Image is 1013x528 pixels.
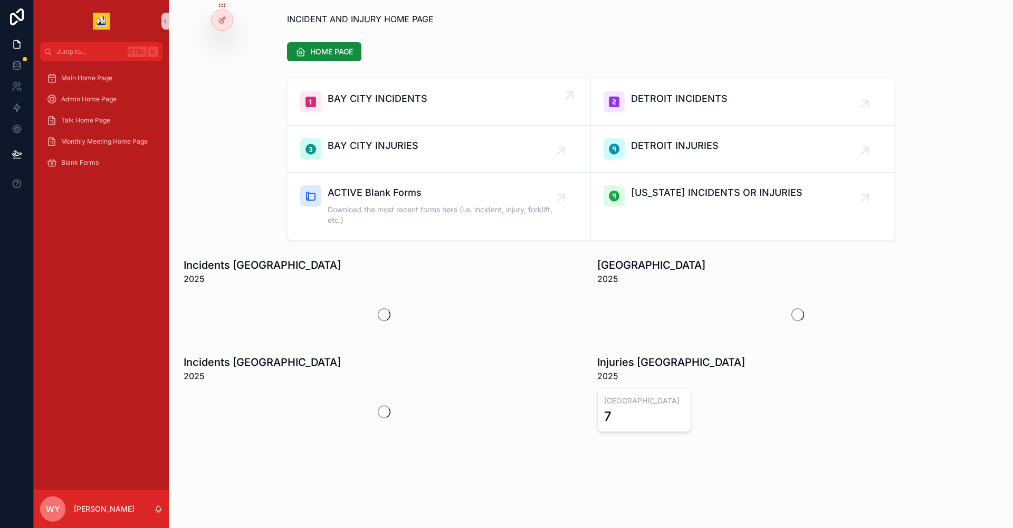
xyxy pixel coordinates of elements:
[597,370,745,382] span: 2025
[61,137,148,146] span: Monthly Meeting Home Page
[40,132,163,151] a: Monthly Meeting Home Page
[40,111,163,130] a: Talk Home Page
[288,173,591,240] a: ACTIVE Blank FormsDownload the most recent forms here (i.e. incident, injury, forklift, etc.)
[46,503,60,515] span: WY
[631,91,728,106] span: DETROIT INCIDENTS
[184,355,341,370] h1: Incidents [GEOGRAPHIC_DATA]
[604,395,684,406] h3: [GEOGRAPHIC_DATA]
[40,90,163,109] a: Admin Home Page
[61,116,110,125] span: Talk Home Page
[184,258,341,272] h1: Incidents [GEOGRAPHIC_DATA]
[93,13,110,30] img: App logo
[328,204,561,225] span: Download the most recent forms here (i.e. incident, injury, forklift, etc.)
[56,48,123,56] span: Jump to...
[328,138,418,153] span: BAY CITY INJURIES
[40,42,163,61] button: Jump to...CtrlK
[631,185,802,200] span: [US_STATE] INCIDENTS OR INJURIES
[61,158,99,167] span: Blank Forms
[631,138,719,153] span: DETROIT INJURIES
[61,95,117,103] span: Admin Home Page
[40,69,163,88] a: Main Home Page
[34,61,169,186] div: scrollable content
[184,370,341,382] span: 2025
[591,126,894,173] a: DETROIT INJURIES
[184,272,341,285] span: 2025
[310,46,353,57] span: HOME PAGE
[288,79,591,126] a: BAY CITY INCIDENTS
[128,46,147,57] span: Ctrl
[597,272,705,285] span: 2025
[604,408,611,425] div: 7
[597,355,745,370] h1: Injuries [GEOGRAPHIC_DATA]
[597,258,705,272] h1: [GEOGRAPHIC_DATA]
[74,504,135,514] p: [PERSON_NAME]
[288,126,591,173] a: BAY CITY INJURIES
[287,42,361,61] button: HOME PAGE
[591,173,894,240] a: [US_STATE] INCIDENTS OR INJURIES
[328,185,561,200] span: ACTIVE Blank Forms
[591,79,894,126] a: DETROIT INCIDENTS
[61,74,112,82] span: Main Home Page
[287,14,434,24] span: INCIDENT AND INJURY HOME PAGE
[149,48,157,56] span: K
[328,91,427,106] span: BAY CITY INCIDENTS
[40,153,163,172] a: Blank Forms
